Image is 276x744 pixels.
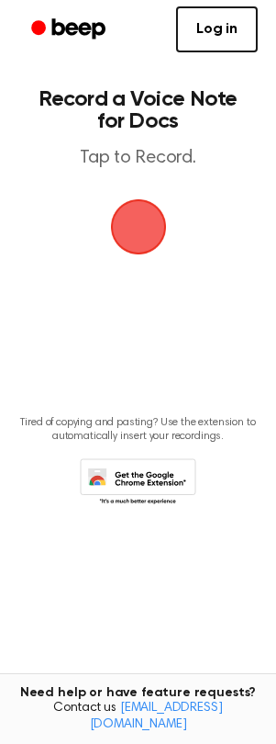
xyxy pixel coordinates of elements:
[176,6,258,52] a: Log in
[11,701,265,733] span: Contact us
[90,702,223,731] a: [EMAIL_ADDRESS][DOMAIN_NAME]
[33,147,243,170] p: Tap to Record.
[33,88,243,132] h1: Record a Voice Note for Docs
[15,416,261,444] p: Tired of copying and pasting? Use the extension to automatically insert your recordings.
[18,12,122,48] a: Beep
[111,199,166,254] img: Beep Logo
